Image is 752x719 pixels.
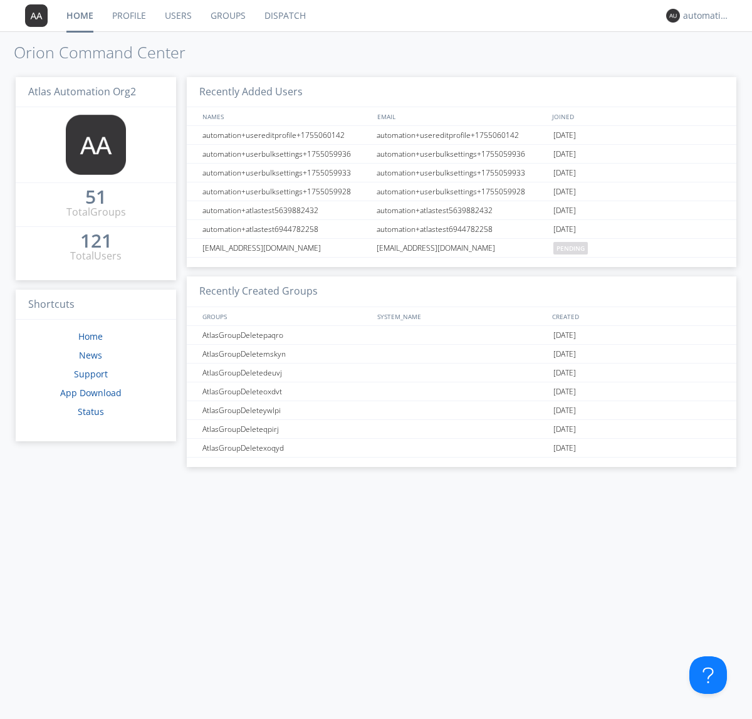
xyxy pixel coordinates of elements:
div: automation+atlas0017+org2 [683,9,730,22]
span: [DATE] [553,182,576,201]
span: [DATE] [553,201,576,220]
div: automation+usereditprofile+1755060142 [199,126,373,144]
span: [DATE] [553,345,576,364]
div: [EMAIL_ADDRESS][DOMAIN_NAME] [199,239,373,257]
a: automation+atlastest6944782258automation+atlastest6944782258[DATE] [187,220,736,239]
div: automation+atlastest5639882432 [373,201,550,219]
div: EMAIL [374,107,549,125]
span: [DATE] [553,126,576,145]
div: AtlasGroupDeletexoqyd [199,439,373,457]
div: 51 [85,191,107,203]
a: automation+atlastest5639882432automation+atlastest5639882432[DATE] [187,201,736,220]
a: automation+userbulksettings+1755059936automation+userbulksettings+1755059936[DATE] [187,145,736,164]
div: AtlasGroupDeletedeuvj [199,364,373,382]
span: [DATE] [553,420,576,439]
span: [DATE] [553,382,576,401]
div: Total Users [70,249,122,263]
a: App Download [60,387,122,399]
a: 51 [85,191,107,205]
a: AtlasGroupDeletedeuvj[DATE] [187,364,736,382]
span: [DATE] [553,439,576,458]
a: AtlasGroupDeleteoxdvt[DATE] [187,382,736,401]
img: 373638.png [66,115,126,175]
span: [DATE] [553,164,576,182]
a: [EMAIL_ADDRESS][DOMAIN_NAME][EMAIL_ADDRESS][DOMAIN_NAME]pending [187,239,736,258]
span: [DATE] [553,401,576,420]
a: AtlasGroupDeletepaqro[DATE] [187,326,736,345]
a: Home [78,330,103,342]
a: 121 [80,234,112,249]
div: automation+usereditprofile+1755060142 [373,126,550,144]
div: AtlasGroupDeletemskyn [199,345,373,363]
div: AtlasGroupDeleteywlpi [199,401,373,419]
span: pending [553,242,588,255]
div: automation+userbulksettings+1755059928 [373,182,550,201]
div: automation+userbulksettings+1755059933 [373,164,550,182]
div: Total Groups [66,205,126,219]
a: AtlasGroupDeletexoqyd[DATE] [187,439,736,458]
a: Support [74,368,108,380]
div: JOINED [549,107,724,125]
div: automation+atlastest6944782258 [373,220,550,238]
iframe: Toggle Customer Support [689,656,727,694]
a: automation+userbulksettings+1755059928automation+userbulksettings+1755059928[DATE] [187,182,736,201]
div: automation+userbulksettings+1755059933 [199,164,373,182]
div: AtlasGroupDeleteoxdvt [199,382,373,401]
a: automation+userbulksettings+1755059933automation+userbulksettings+1755059933[DATE] [187,164,736,182]
img: 373638.png [666,9,680,23]
span: [DATE] [553,220,576,239]
div: CREATED [549,307,724,325]
div: automation+userbulksettings+1755059936 [199,145,373,163]
div: AtlasGroupDeletepaqro [199,326,373,344]
h3: Shortcuts [16,290,176,320]
span: [DATE] [553,364,576,382]
h3: Recently Created Groups [187,276,736,307]
div: automation+userbulksettings+1755059936 [373,145,550,163]
div: SYSTEM_NAME [374,307,549,325]
span: [DATE] [553,326,576,345]
a: AtlasGroupDeletemskyn[DATE] [187,345,736,364]
span: [DATE] [553,145,576,164]
div: automation+userbulksettings+1755059928 [199,182,373,201]
div: automation+atlastest6944782258 [199,220,373,238]
div: AtlasGroupDeleteqpirj [199,420,373,438]
div: automation+atlastest5639882432 [199,201,373,219]
div: GROUPS [199,307,371,325]
div: 121 [80,234,112,247]
a: automation+usereditprofile+1755060142automation+usereditprofile+1755060142[DATE] [187,126,736,145]
h3: Recently Added Users [187,77,736,108]
a: AtlasGroupDeleteqpirj[DATE] [187,420,736,439]
span: Atlas Automation Org2 [28,85,136,98]
a: News [79,349,102,361]
a: Status [78,406,104,417]
div: NAMES [199,107,371,125]
div: [EMAIL_ADDRESS][DOMAIN_NAME] [373,239,550,257]
a: AtlasGroupDeleteywlpi[DATE] [187,401,736,420]
img: 373638.png [25,4,48,27]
